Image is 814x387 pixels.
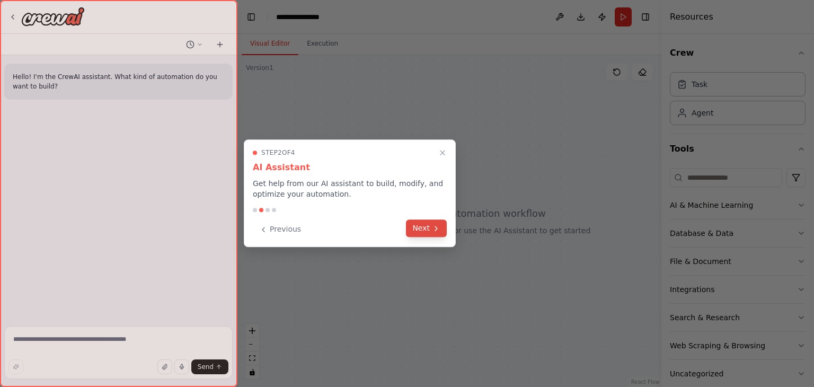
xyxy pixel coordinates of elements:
p: Get help from our AI assistant to build, modify, and optimize your automation. [253,178,447,199]
button: Next [406,219,447,237]
span: Step 2 of 4 [261,148,295,157]
h3: AI Assistant [253,161,447,174]
button: Previous [253,221,307,238]
button: Close walkthrough [436,146,449,159]
button: Hide left sidebar [244,10,259,24]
